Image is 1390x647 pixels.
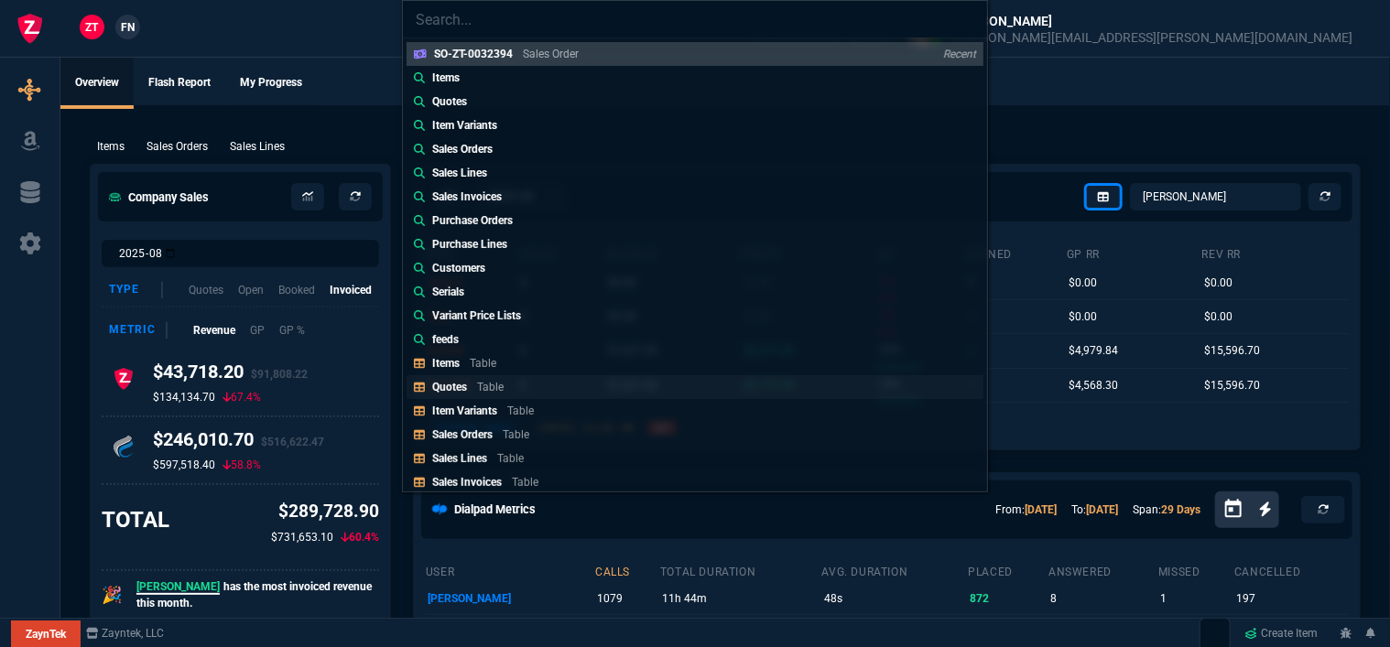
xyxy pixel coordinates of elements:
p: Table [507,404,534,417]
p: Items [432,357,460,370]
p: Customers [432,260,485,276]
p: Item Variants [432,117,497,134]
p: Sales Lines [432,452,487,465]
p: Sales Invoices [432,476,502,489]
p: Items [432,70,460,86]
p: Purchase Lines [432,236,507,253]
p: Table [477,381,504,394]
a: msbcCompanyName [81,625,170,642]
p: Sales Lines [432,165,487,181]
p: Purchase Orders [432,212,513,229]
p: Sales Order [523,48,579,60]
p: Item Variants [432,404,497,417]
p: Quotes [432,381,467,394]
p: Table [470,357,496,370]
p: Serials [432,284,464,300]
p: Table [512,476,538,489]
p: Quotes [432,93,467,110]
p: Variant Price Lists [432,307,521,324]
p: feeds [432,331,459,348]
p: Sales Orders [432,428,493,441]
p: Table [503,428,529,441]
a: Create Item [1238,620,1326,647]
p: Recent [943,47,976,61]
p: SO-ZT-0032394 [434,48,513,60]
p: Sales Orders [432,141,493,157]
p: Sales Invoices [432,189,502,205]
input: Search... [403,1,987,38]
p: Table [497,452,524,465]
